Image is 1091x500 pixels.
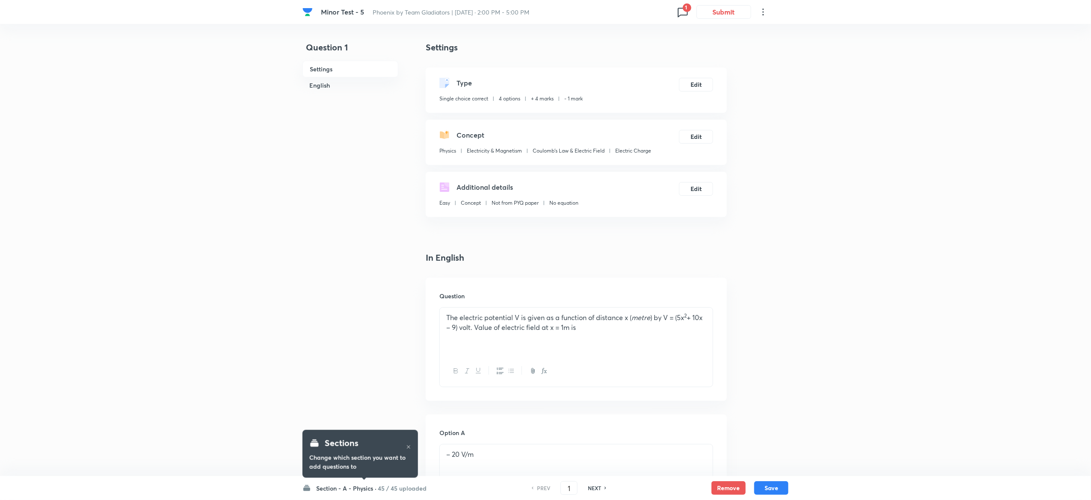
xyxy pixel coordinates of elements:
button: Edit [679,182,713,196]
h6: PREV [537,484,550,492]
p: Concept [461,199,481,207]
em: metre [631,313,650,322]
h4: Settings [426,41,727,54]
h6: Settings [302,61,398,77]
img: questionType.svg [439,78,450,88]
h6: Change which section you want to add questions to [309,453,411,471]
h4: In English [426,251,727,264]
h6: Section - A - Physics · [316,484,377,493]
button: Submit [697,5,751,19]
p: – 20 V/m [446,450,706,459]
p: - 1 mark [564,95,583,103]
p: Coulomb's Law & Electric Field [533,147,605,155]
a: Company Logo [302,7,314,17]
span: Phoenix by Team Gladiators | [DATE] · 2:00 PM - 5:00 PM [373,8,530,16]
sup: 2 [684,312,687,319]
p: Electricity & Magnetism [467,147,522,155]
button: Edit [679,130,713,144]
h4: Sections [325,437,359,450]
p: Physics [439,147,456,155]
h4: Question 1 [302,41,398,61]
h6: Question [439,291,713,300]
h6: English [302,77,398,93]
p: 4 options [499,95,520,103]
h6: NEXT [588,484,601,492]
h5: Type [457,78,472,88]
p: + 4 marks [531,95,554,103]
img: questionDetails.svg [439,182,450,192]
p: Not from PYQ paper [492,199,539,207]
span: 1 [683,3,691,12]
p: No equation [549,199,578,207]
img: questionConcept.svg [439,130,450,140]
h5: Concept [457,130,484,140]
button: Edit [679,78,713,91]
img: Company Logo [302,7,313,17]
button: Save [754,481,789,495]
h5: Additional details [457,182,513,192]
p: Single choice correct [439,95,488,103]
span: Minor Test - 5 [321,7,365,16]
h6: Option A [439,428,713,437]
h6: 45 / 45 uploaded [378,484,427,493]
button: Remove [712,481,746,495]
p: Easy [439,199,450,207]
p: Electric Charge [615,147,651,155]
p: The electric potential V is given as a function of distance x ( ) by V = (5x + 10x – 9) volt. Val... [446,313,706,332]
